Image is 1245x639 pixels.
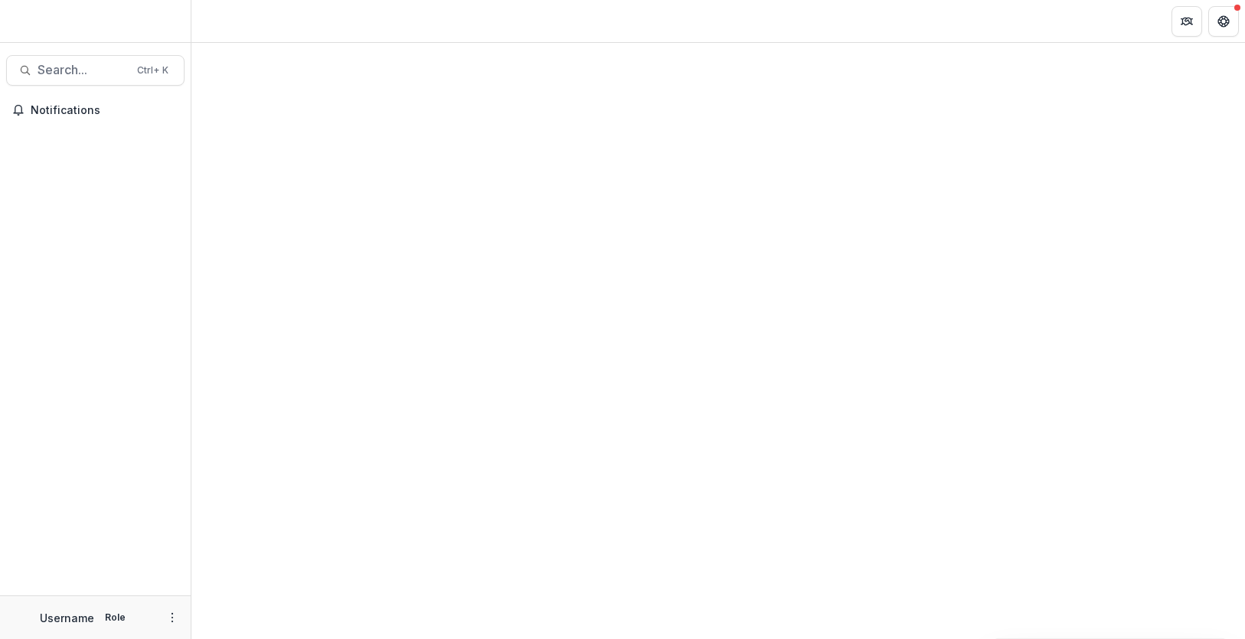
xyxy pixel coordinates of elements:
[31,104,178,117] span: Notifications
[40,610,94,626] p: Username
[1171,6,1202,37] button: Partners
[38,63,128,77] span: Search...
[6,55,185,86] button: Search...
[198,10,263,32] nav: breadcrumb
[1208,6,1239,37] button: Get Help
[6,98,185,122] button: Notifications
[163,608,181,627] button: More
[100,611,130,624] p: Role
[134,62,172,79] div: Ctrl + K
